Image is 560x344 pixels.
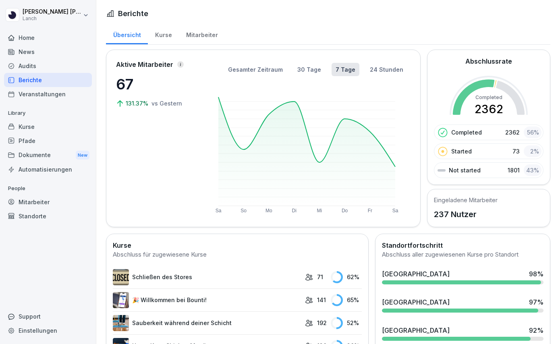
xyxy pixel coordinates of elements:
[4,195,92,209] a: Mitarbeiter
[4,31,92,45] a: Home
[4,134,92,148] a: Pfade
[332,63,359,76] button: 7 Tage
[113,292,301,308] a: 🎉 Willkommen bei Bounti!
[434,196,498,204] h5: Eingeladene Mitarbeiter
[379,294,547,316] a: [GEOGRAPHIC_DATA]97%
[366,63,407,76] button: 24 Stunden
[113,240,362,250] h2: Kurse
[113,315,301,331] a: Sauberkeit während deiner Schicht
[151,99,182,108] p: vs Gestern
[4,59,92,73] a: Audits
[465,56,512,66] h2: Abschlussrate
[116,60,173,69] p: Aktive Mitarbeiter
[379,266,547,288] a: [GEOGRAPHIC_DATA]98%
[529,269,543,279] div: 98 %
[113,250,362,259] div: Abschluss für zugewiesene Kurse
[116,73,197,95] p: 67
[331,294,362,306] div: 65 %
[76,151,89,160] div: New
[241,208,247,213] text: So
[106,24,148,44] a: Übersicht
[224,63,287,76] button: Gesamter Zeitraum
[524,126,541,138] div: 56 %
[4,182,92,195] p: People
[23,16,81,21] p: Lanch
[508,166,520,174] p: 1801
[524,164,541,176] div: 43 %
[382,250,543,259] div: Abschluss aller zugewiesenen Kurse pro Standort
[382,240,543,250] h2: Standortfortschritt
[382,297,450,307] div: [GEOGRAPHIC_DATA]
[524,145,541,157] div: 2 %
[179,24,225,44] a: Mitarbeiter
[4,87,92,101] a: Veranstaltungen
[293,63,325,76] button: 30 Tage
[317,208,322,213] text: Mi
[317,319,327,327] p: 192
[529,325,543,335] div: 92 %
[317,296,326,304] p: 141
[392,208,398,213] text: Sa
[4,148,92,163] div: Dokumente
[4,323,92,338] a: Einstellungen
[317,273,323,281] p: 71
[4,107,92,120] p: Library
[512,147,520,155] p: 73
[4,45,92,59] a: News
[505,128,520,137] p: 2362
[113,269,129,285] img: tah9yxvkym2pvszjriwubpkx.png
[113,269,301,285] a: Schließen des Stores
[4,162,92,176] a: Automatisierungen
[113,292,129,308] img: b4eu0mai1tdt6ksd7nlke1so.png
[379,322,547,344] a: [GEOGRAPHIC_DATA]92%
[449,166,481,174] p: Not started
[4,148,92,163] a: DokumenteNew
[451,147,472,155] p: Started
[148,24,179,44] a: Kurse
[126,99,150,108] p: 131.37%
[265,208,272,213] text: Mo
[4,309,92,323] div: Support
[342,208,348,213] text: Do
[4,120,92,134] a: Kurse
[529,297,543,307] div: 97 %
[368,208,372,213] text: Fr
[451,128,482,137] p: Completed
[382,325,450,335] div: [GEOGRAPHIC_DATA]
[113,315,129,331] img: mbzv0a1adexohu9durq61vss.png
[23,8,81,15] p: [PERSON_NAME] [PERSON_NAME]
[331,271,362,283] div: 62 %
[4,73,92,87] a: Berichte
[382,269,450,279] div: [GEOGRAPHIC_DATA]
[118,8,148,19] h1: Berichte
[4,209,92,223] a: Standorte
[216,208,222,213] text: Sa
[434,208,498,220] p: 237 Nutzer
[292,208,296,213] text: Di
[331,317,362,329] div: 52 %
